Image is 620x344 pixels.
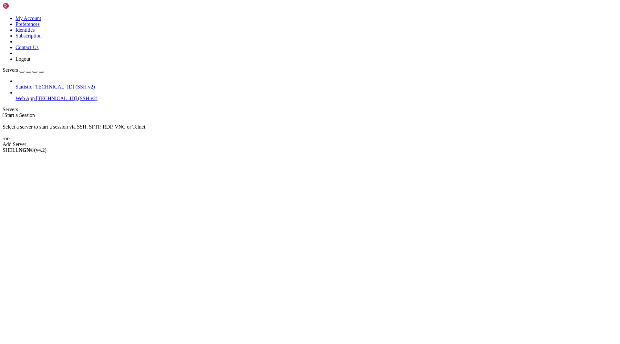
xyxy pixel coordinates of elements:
[15,84,32,89] span: Statistic
[15,27,35,33] a: Identities
[34,84,95,89] span: [TECHNICAL_ID] (SSH v2)
[15,90,617,101] li: Web App [TECHNICAL_ID] (SSH v2)
[15,84,617,90] a: Statistic [TECHNICAL_ID] (SSH v2)
[3,118,617,141] div: Select a server to start a session via SSH, SFTP, RDP, VNC or Telnet. -or-
[3,112,5,118] span: 
[15,96,35,101] span: Web App
[3,67,18,73] span: Servers
[15,78,617,90] li: Statistic [TECHNICAL_ID] (SSH v2)
[5,112,35,118] span: Start a Session
[3,147,46,153] span: SHELL ©
[3,67,44,73] a: Servers
[15,21,40,27] a: Preferences
[3,107,617,112] div: Servers
[15,16,41,21] a: My Account
[15,96,617,101] a: Web App [TECHNICAL_ID] (SSH v2)
[19,147,30,153] b: NGN
[36,96,98,101] span: [TECHNICAL_ID] (SSH v2)
[3,141,617,147] div: Add Server
[34,147,47,153] span: 4.2.0
[15,33,42,38] a: Subscription
[15,56,30,62] a: Logout
[3,3,40,9] img: Shellngn
[15,45,39,50] a: Contact Us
